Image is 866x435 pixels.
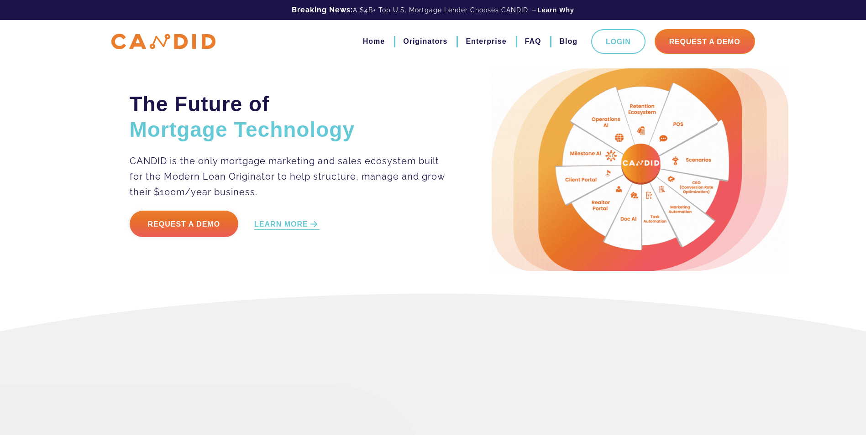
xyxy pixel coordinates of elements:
h2: The Future of [130,91,446,142]
a: Blog [559,34,577,49]
a: LEARN MORE [254,219,320,230]
a: Request A Demo [655,29,755,54]
a: Home [363,34,385,49]
span: Mortgage Technology [130,118,355,141]
a: Enterprise [466,34,506,49]
b: Breaking News: [292,5,353,14]
p: CANDID is the only mortgage marketing and sales ecosystem built for the Modern Loan Originator to... [130,153,446,200]
img: Candid Hero Image [492,68,788,271]
a: Request a Demo [130,211,239,237]
img: CANDID APP [111,34,215,50]
a: Originators [403,34,447,49]
a: Login [591,29,646,54]
a: Learn Why [537,5,574,15]
a: FAQ [525,34,541,49]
